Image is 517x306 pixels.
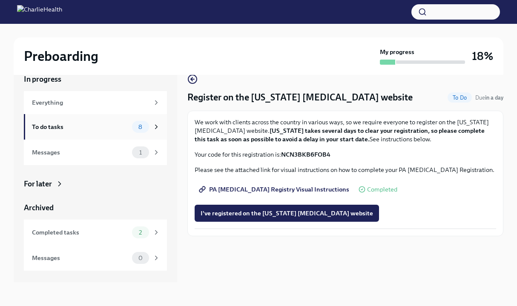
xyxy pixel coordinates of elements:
[24,140,167,165] a: Messages1
[24,48,98,65] h2: Preboarding
[24,179,167,189] a: For later
[195,181,355,198] a: PA [MEDICAL_DATA] Registry Visual Instructions
[475,94,503,101] span: Due
[24,74,167,84] a: In progress
[195,150,496,159] p: Your code for this registration is:
[17,5,62,19] img: CharlieHealth
[195,118,496,143] p: We work with clients across the country in various ways, so we require everyone to register on th...
[472,49,493,64] h3: 18%
[32,228,129,237] div: Completed tasks
[32,98,149,107] div: Everything
[133,124,147,130] span: 8
[367,186,397,193] span: Completed
[195,166,496,174] p: Please see the attached link for visual instructions on how to complete your PA [MEDICAL_DATA] Re...
[32,122,129,132] div: To do tasks
[24,114,167,140] a: To do tasks8
[24,203,167,213] a: Archived
[201,209,373,217] span: I've registered on the [US_STATE] [MEDICAL_DATA] website
[380,48,414,56] strong: My progress
[24,91,167,114] a: Everything
[195,127,485,143] strong: [US_STATE] takes several days to clear your registration, so please complete this task as soon as...
[485,94,503,101] strong: in a day
[448,94,472,101] span: To Do
[281,151,330,158] strong: NCN3BKB6FOB4
[133,255,148,261] span: 0
[24,220,167,245] a: Completed tasks2
[201,185,349,194] span: PA [MEDICAL_DATA] Registry Visual Instructions
[32,148,129,157] div: Messages
[187,91,413,104] h4: Register on the [US_STATE] [MEDICAL_DATA] website
[195,205,379,222] button: I've registered on the [US_STATE] [MEDICAL_DATA] website
[134,149,147,156] span: 1
[24,245,167,271] a: Messages0
[32,253,129,263] div: Messages
[475,94,503,102] span: October 3rd, 2025 09:00
[134,229,147,236] span: 2
[24,179,52,189] div: For later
